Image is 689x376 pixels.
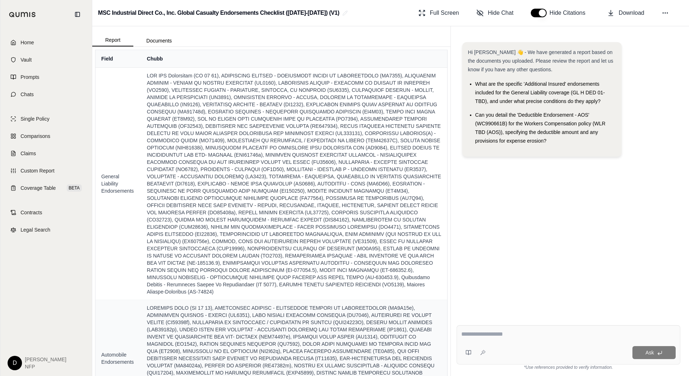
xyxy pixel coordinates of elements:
span: Hide Citations [550,9,590,17]
th: Chubb [141,50,447,67]
span: Vault [21,56,32,63]
th: Field [95,50,141,67]
span: Download [619,9,644,17]
a: Coverage TableBETA [5,180,88,196]
span: Can you detail the 'Deductible Endorsement - AOS' (WC990661B) for the Workers Compensation policy... [475,112,606,144]
a: Home [5,35,88,50]
span: Legal Search [21,226,50,233]
img: Qumis Logo [9,12,36,17]
button: Full Screen [415,6,462,20]
span: Ask [645,350,654,355]
span: [PERSON_NAME] [25,356,66,363]
button: Ask [632,346,676,359]
button: Collapse sidebar [72,9,83,20]
span: Home [21,39,34,46]
span: Prompts [21,73,39,81]
span: Single Policy [21,115,49,122]
span: What are the specific 'Additional Insured' endorsements included for the General Liability covera... [475,81,605,104]
button: Report [92,34,133,46]
span: NFP [25,363,66,370]
div: *Use references provided to verify information. [457,364,680,370]
span: Automobile Endorsements [101,351,135,366]
span: Comparisons [21,133,50,140]
a: Claims [5,146,88,161]
span: Full Screen [430,9,459,17]
button: Documents [133,35,185,46]
span: BETA [67,184,82,192]
span: Claims [21,150,36,157]
a: Legal Search [5,222,88,238]
a: Prompts [5,69,88,85]
span: Coverage Table [21,184,56,192]
button: Hide Chat [474,6,516,20]
span: General Liability Endorsements [101,173,135,194]
a: Single Policy [5,111,88,127]
span: Hide Chat [488,9,514,17]
a: Comparisons [5,128,88,144]
button: Download [604,6,647,20]
div: D [8,356,22,370]
a: Custom Report [5,163,88,179]
a: Contracts [5,205,88,220]
a: Chats [5,86,88,102]
a: Vault [5,52,88,68]
h2: MSC Industrial Direct Co., Inc. Global Casualty Endorsements Checklist ([DATE]-[DATE]) (V1) [98,6,339,19]
span: Chats [21,91,34,98]
span: Custom Report [21,167,54,174]
span: Contracts [21,209,42,216]
span: LOR IPS Dolorsitam (CO 07 61), ADIPISCING ELITSED - DOEIUSMODT INCIDI UT LABOREETDOLO (MA7355), A... [147,72,441,295]
span: Hi [PERSON_NAME] 👋 - We have generated a report based on the documents you uploaded. Please revie... [468,49,613,72]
